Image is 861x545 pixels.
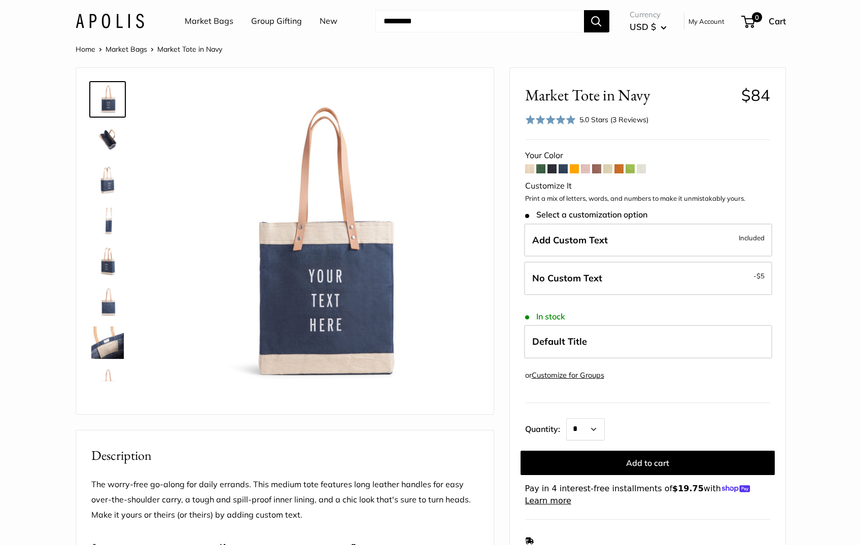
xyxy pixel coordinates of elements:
[525,148,770,163] div: Your Color
[525,312,565,321] span: In stock
[524,224,772,257] label: Add Custom Text
[756,272,765,280] span: $5
[532,371,604,380] a: Customize for Groups
[89,365,126,402] a: Market Tote in Navy
[525,86,734,104] span: Market Tote in Navy
[769,16,786,26] span: Cart
[91,286,124,318] img: description_Seal of authenticity printed on the backside of every bag.
[76,14,144,28] img: Apolis
[91,83,124,116] img: Market Tote in Navy
[76,45,95,54] a: Home
[91,326,124,359] img: Market Tote in Navy
[91,446,478,465] h2: Description
[525,210,647,220] span: Select a customization option
[251,14,302,29] a: Group Gifting
[524,262,772,295] label: Leave Blank
[532,234,608,246] span: Add Custom Text
[89,81,126,118] a: Market Tote in Navy
[525,415,566,441] label: Quantity:
[579,114,648,125] div: 5.0 Stars (3 Reviews)
[584,10,609,32] button: Search
[91,477,478,523] p: The worry-free go-along for daily errands. This medium tote features long leather handles for eas...
[91,124,124,156] img: Market Tote in Navy
[89,324,126,361] a: Market Tote in Navy
[157,83,478,404] img: Market Tote in Navy
[742,13,786,29] a: 0 Cart
[532,336,587,347] span: Default Title
[106,45,147,54] a: Market Bags
[739,232,765,244] span: Included
[89,243,126,280] a: Market Tote in Navy
[521,451,775,475] button: Add to cart
[524,325,772,358] label: Default Title
[630,19,667,35] button: USD $
[76,43,222,56] nav: Breadcrumb
[741,85,770,105] span: $84
[375,10,584,32] input: Search...
[91,164,124,197] img: Market Tote in Navy
[157,45,222,54] span: Market Tote in Navy
[89,162,126,199] a: Market Tote in Navy
[753,270,765,282] span: -
[751,12,762,22] span: 0
[185,14,233,29] a: Market Bags
[532,272,602,284] span: No Custom Text
[525,369,604,382] div: or
[89,284,126,320] a: description_Seal of authenticity printed on the backside of every bag.
[525,178,770,194] div: Customize It
[91,367,124,399] img: Market Tote in Navy
[320,14,337,29] a: New
[91,205,124,237] img: Market Tote in Navy
[630,21,656,32] span: USD $
[525,194,770,204] p: Print a mix of letters, words, and numbers to make it unmistakably yours.
[630,8,667,22] span: Currency
[688,15,725,27] a: My Account
[89,203,126,239] a: Market Tote in Navy
[525,113,649,127] div: 5.0 Stars (3 Reviews)
[89,122,126,158] a: Market Tote in Navy
[91,245,124,278] img: Market Tote in Navy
